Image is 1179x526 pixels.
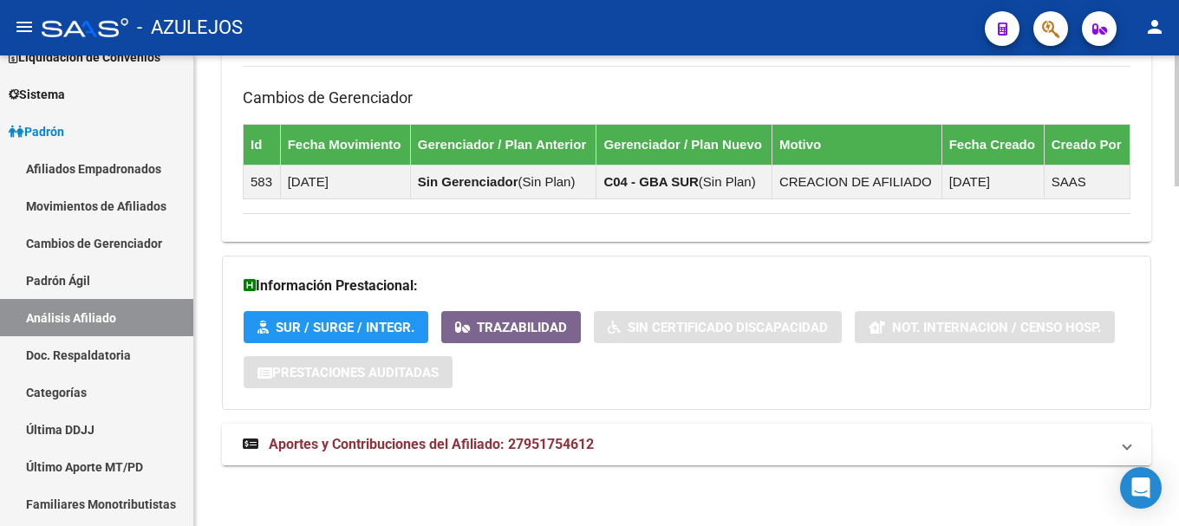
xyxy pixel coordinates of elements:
span: Sin Plan [523,174,571,189]
span: Sistema [9,85,65,104]
span: - AZULEJOS [137,9,243,47]
h3: Cambios de Gerenciador [243,86,1130,110]
td: [DATE] [280,165,410,198]
th: Fecha Creado [941,124,1044,165]
h3: Información Prestacional: [244,274,1130,298]
th: Motivo [772,124,941,165]
div: Open Intercom Messenger [1120,467,1162,509]
span: Not. Internacion / Censo Hosp. [892,320,1101,335]
td: ( ) [410,165,596,198]
mat-expansion-panel-header: Aportes y Contribuciones del Afiliado: 27951754612 [222,424,1151,465]
th: Gerenciador / Plan Anterior [410,124,596,165]
mat-icon: menu [14,16,35,37]
mat-icon: person [1144,16,1165,37]
span: Sin Certificado Discapacidad [628,320,828,335]
td: ( ) [596,165,772,198]
button: Sin Certificado Discapacidad [594,311,842,343]
strong: Sin Gerenciador [418,174,518,189]
td: CREACION DE AFILIADO [772,165,941,198]
button: Not. Internacion / Censo Hosp. [855,311,1115,343]
td: [DATE] [941,165,1044,198]
th: Fecha Movimiento [280,124,410,165]
th: Gerenciador / Plan Nuevo [596,124,772,165]
strong: C04 - GBA SUR [603,174,698,189]
button: SUR / SURGE / INTEGR. [244,311,428,343]
td: 583 [244,165,281,198]
td: SAAS [1044,165,1130,198]
th: Id [244,124,281,165]
button: Trazabilidad [441,311,581,343]
span: Prestaciones Auditadas [272,365,439,380]
span: Padrón [9,122,64,141]
span: SUR / SURGE / INTEGR. [276,320,414,335]
span: Trazabilidad [477,320,567,335]
button: Prestaciones Auditadas [244,356,453,388]
span: Liquidación de Convenios [9,48,160,67]
span: Aportes y Contribuciones del Afiliado: 27951754612 [269,436,594,452]
span: Sin Plan [703,174,752,189]
th: Creado Por [1044,124,1130,165]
